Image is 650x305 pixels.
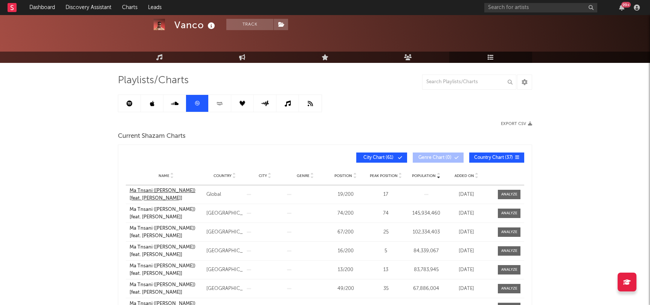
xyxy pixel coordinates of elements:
span: Current Shazam Charts [118,132,186,141]
a: Ma Tnsani ([PERSON_NAME]) [feat. [PERSON_NAME]] [130,225,203,239]
div: 99 + [621,2,631,8]
div: 83,783,945 [408,266,444,274]
div: [DATE] [448,191,485,198]
a: Ma Tnsani ([PERSON_NAME]) [feat. [PERSON_NAME]] [130,187,203,202]
div: 16 / 200 [327,247,364,255]
button: City Chart(61) [356,152,407,163]
div: 67,886,004 [408,285,444,293]
a: Ma Tnsani ([PERSON_NAME]) [feat. [PERSON_NAME]] [130,244,203,258]
span: Name [159,174,169,178]
button: Track [226,19,273,30]
div: 84,339,067 [408,247,444,255]
div: 49 / 200 [327,285,364,293]
input: Search for artists [484,3,597,12]
div: 17 [368,191,404,198]
div: [GEOGRAPHIC_DATA] [206,210,243,217]
div: 145,934,460 [408,210,444,217]
div: 13 [368,266,404,274]
span: City [259,174,267,178]
span: Position [334,174,352,178]
div: 74 [368,210,404,217]
button: Genre Chart(0) [413,152,464,163]
div: 102,334,403 [408,229,444,236]
input: Search Playlists/Charts [422,75,516,90]
span: Country Chart ( 37 ) [474,156,513,160]
button: 99+ [619,5,624,11]
span: Added On [455,174,474,178]
button: Country Chart(37) [469,152,524,163]
span: Peak Position [370,174,398,178]
div: 67 / 200 [327,229,364,236]
span: Population [412,174,436,178]
div: 74 / 200 [327,210,364,217]
a: Ma Tnsani ([PERSON_NAME]) [feat. [PERSON_NAME]] [130,262,203,277]
div: [GEOGRAPHIC_DATA] [206,266,243,274]
div: 35 [368,285,404,293]
div: [DATE] [448,210,485,217]
div: [DATE] [448,285,485,293]
div: 13 / 200 [327,266,364,274]
a: Ma Tnsani ([PERSON_NAME]) [feat. [PERSON_NAME]] [130,281,203,296]
div: [DATE] [448,247,485,255]
a: Ma Tnsani ([PERSON_NAME]) [feat. [PERSON_NAME]] [130,206,203,221]
div: [DATE] [448,229,485,236]
div: [GEOGRAPHIC_DATA] [206,229,243,236]
div: Global [206,191,243,198]
div: 5 [368,247,404,255]
div: [GEOGRAPHIC_DATA] [206,285,243,293]
div: 19 / 200 [327,191,364,198]
span: Country [214,174,232,178]
div: [DATE] [448,266,485,274]
button: Export CSV [501,122,532,126]
div: Vanco [174,19,217,31]
span: City Chart ( 61 ) [361,156,396,160]
span: Genre [297,174,310,178]
span: Genre Chart ( 0 ) [418,156,452,160]
span: Playlists/Charts [118,76,189,85]
div: 25 [368,229,404,236]
div: [GEOGRAPHIC_DATA] [206,247,243,255]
